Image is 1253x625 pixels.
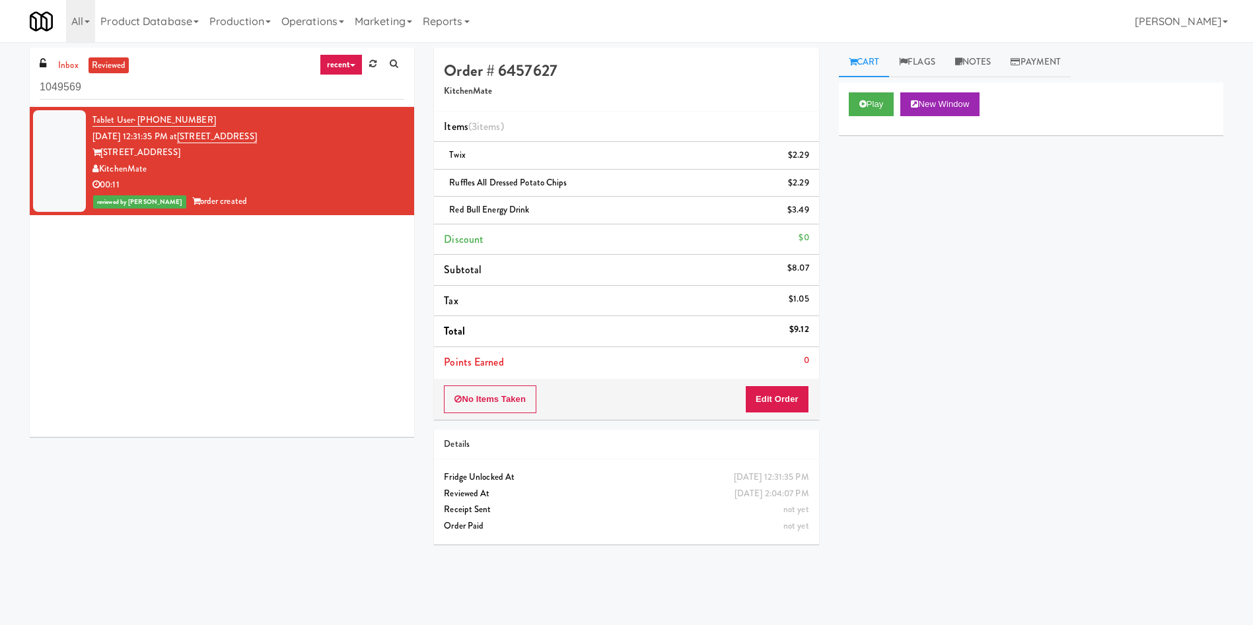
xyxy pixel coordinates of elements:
[788,147,809,164] div: $2.29
[177,130,257,143] a: [STREET_ADDRESS]
[89,57,129,74] a: reviewed
[444,354,503,370] span: Points Earned
[839,48,890,77] a: Cart
[40,75,404,100] input: Search vision orders
[945,48,1001,77] a: Notes
[93,195,186,209] span: reviewed by [PERSON_NAME]
[444,502,808,518] div: Receipt Sent
[449,176,567,189] span: Ruffles All Dressed Potato Chips
[192,195,247,207] span: order created
[804,352,809,369] div: 0
[444,262,482,277] span: Subtotal
[55,57,82,74] a: inbox
[787,202,809,218] div: $3.49
[444,436,808,453] div: Details
[783,503,809,515] span: not yet
[444,518,808,535] div: Order Paid
[320,54,363,75] a: recent
[734,469,809,486] div: [DATE] 12:31:35 PM
[745,385,809,413] button: Edit Order
[444,385,536,413] button: No Items Taken
[449,148,465,161] span: Twix
[468,119,504,134] span: (3 )
[444,469,808,486] div: Fridge Unlocked At
[444,86,808,96] h5: KitchenMate
[444,486,808,502] div: Reviewed At
[92,145,404,161] div: [STREET_ADDRESS]
[444,62,808,79] h4: Order # 6457627
[477,119,501,134] ng-pluralize: items
[789,321,809,338] div: $9.12
[92,130,177,143] span: [DATE] 12:31:35 PM at
[30,107,414,215] li: Tablet User· [PHONE_NUMBER][DATE] 12:31:35 PM at[STREET_ADDRESS][STREET_ADDRESS]KitchenMate00:11r...
[788,175,809,191] div: $2.29
[30,10,53,33] img: Micromart
[92,114,216,127] a: Tablet User· [PHONE_NUMBER]
[783,519,809,532] span: not yet
[444,293,458,308] span: Tax
[734,486,809,502] div: [DATE] 2:04:07 PM
[787,260,809,277] div: $8.07
[449,203,529,216] span: Red Bull Energy Drink
[849,92,894,116] button: Play
[799,230,808,246] div: $0
[900,92,980,116] button: New Window
[444,232,483,247] span: Discount
[789,291,809,308] div: $1.05
[1001,48,1071,77] a: Payment
[444,119,503,134] span: Items
[444,323,465,339] span: Total
[92,161,404,178] div: KitchenMate
[889,48,945,77] a: Flags
[92,177,404,193] div: 00:11
[133,114,216,126] span: · [PHONE_NUMBER]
